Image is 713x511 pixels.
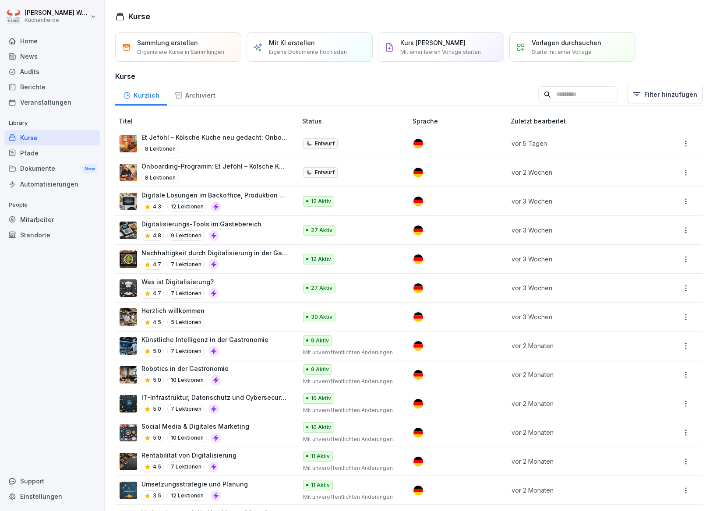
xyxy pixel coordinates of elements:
p: vor 2 Monaten [512,486,642,495]
img: de.svg [413,457,423,466]
a: Archiviert [167,83,223,106]
p: 7 Lektionen [167,404,205,414]
p: 4.5 [153,463,161,471]
p: Robotics in der Gastronomie [141,364,229,373]
p: Mit unveröffentlichten Änderungen [303,464,399,472]
img: de.svg [413,197,423,206]
p: 5.0 [153,376,161,384]
img: de.svg [413,399,423,409]
img: f6jfeywlzi46z76yezuzl69o.png [120,308,137,326]
p: vor 3 Wochen [512,283,642,293]
img: ivkgprbnrw7vv10q8ezsqqeo.png [120,337,137,355]
p: 3.5 [153,492,161,500]
p: Künstliche Intelligenz in der Gastronomie [141,335,268,344]
p: 8 Lektionen [141,173,179,183]
p: 7 Lektionen [167,288,205,299]
img: f56tjaoqzv3sbdd4hjqdf53s.png [120,395,137,412]
p: 10 Lektionen [167,375,207,385]
p: Was ist Digitalisierung? [141,277,219,286]
h3: Kurse [115,71,702,81]
p: 10 Aktiv [311,395,331,402]
div: Support [4,473,100,489]
a: Standorte [4,227,100,243]
p: vor 3 Wochen [512,197,642,206]
p: 12 Aktiv [311,197,331,205]
p: 5 Lektionen [167,317,205,328]
p: Umsetzungsstrategie und Planung [141,479,248,489]
img: xu6l737wakikim15m16l3o4n.png [120,164,137,181]
p: IT-Infrastruktur, Datenschutz und Cybersecurity [141,393,288,402]
p: Sammlung erstellen [137,38,198,47]
img: de.svg [413,486,423,495]
p: 12 Lektionen [167,490,207,501]
a: Mitarbeiter [4,212,100,227]
p: People [4,198,100,212]
p: Mit unveröffentlichten Änderungen [303,349,399,356]
p: 4.3 [153,203,161,211]
p: Küchenherde [25,17,88,23]
p: 12 Aktiv [311,255,331,263]
button: Filter hinzufügen [628,86,702,103]
p: Sprache [413,116,507,126]
p: Mit einer leeren Vorlage starten [400,48,481,56]
a: Pfade [4,145,100,161]
img: y1o7my4ccuknv4hly2l3mn2y.png [120,135,137,152]
p: Titel [119,116,299,126]
img: y5x905sgboivdubjhbpi2xxs.png [120,279,137,297]
img: de.svg [413,283,423,293]
p: 4.8 [153,232,161,240]
p: 9 Aktiv [311,337,329,345]
p: 30 Aktiv [311,313,332,321]
p: 11 Aktiv [311,481,330,489]
img: de.svg [413,168,423,177]
a: Veranstaltungen [4,95,100,110]
p: 27 Aktiv [311,284,332,292]
p: vor 2 Monaten [512,370,642,379]
p: Mit KI erstellen [269,38,315,47]
p: Social Media & Digitales Marketing [141,422,249,431]
p: Nachhaltigkeit durch Digitalisierung in der Gastronomie [141,248,288,257]
img: s58p4tk7j65zrcqyl2up43sg.png [120,453,137,470]
p: 12 Lektionen [167,201,207,212]
a: Berichte [4,79,100,95]
a: Einstellungen [4,489,100,504]
div: Dokumente [4,161,100,177]
a: Home [4,33,100,49]
p: Mit unveröffentlichten Änderungen [303,435,399,443]
p: 7 Lektionen [167,462,205,472]
a: Audits [4,64,100,79]
img: de.svg [413,370,423,380]
p: 5.0 [153,434,161,442]
p: 7 Lektionen [167,259,205,270]
p: Entwurf [315,169,335,176]
p: 7 Lektionen [167,346,205,356]
a: Kürzlich [115,83,167,106]
img: de.svg [413,139,423,148]
p: Starte mit einer Vorlage [532,48,592,56]
img: de.svg [413,341,423,351]
p: 10 Aktiv [311,423,331,431]
a: Kurse [4,130,100,145]
p: [PERSON_NAME] Wessel [25,9,88,17]
p: 4.7 [153,261,161,268]
img: fmbjcirjdenghiishzs6d9k0.png [120,482,137,499]
img: u5o6hwt2vfcozzv2rxj2ipth.png [120,222,137,239]
div: News [4,49,100,64]
p: vor 2 Monaten [512,428,642,437]
p: 10 Lektionen [167,433,207,443]
p: Kurs [PERSON_NAME] [400,38,466,47]
p: vor 2 Monaten [512,457,642,466]
a: DokumenteNew [4,161,100,177]
img: de.svg [413,226,423,235]
p: 9 Aktiv [311,366,329,374]
a: Automatisierungen [4,176,100,192]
